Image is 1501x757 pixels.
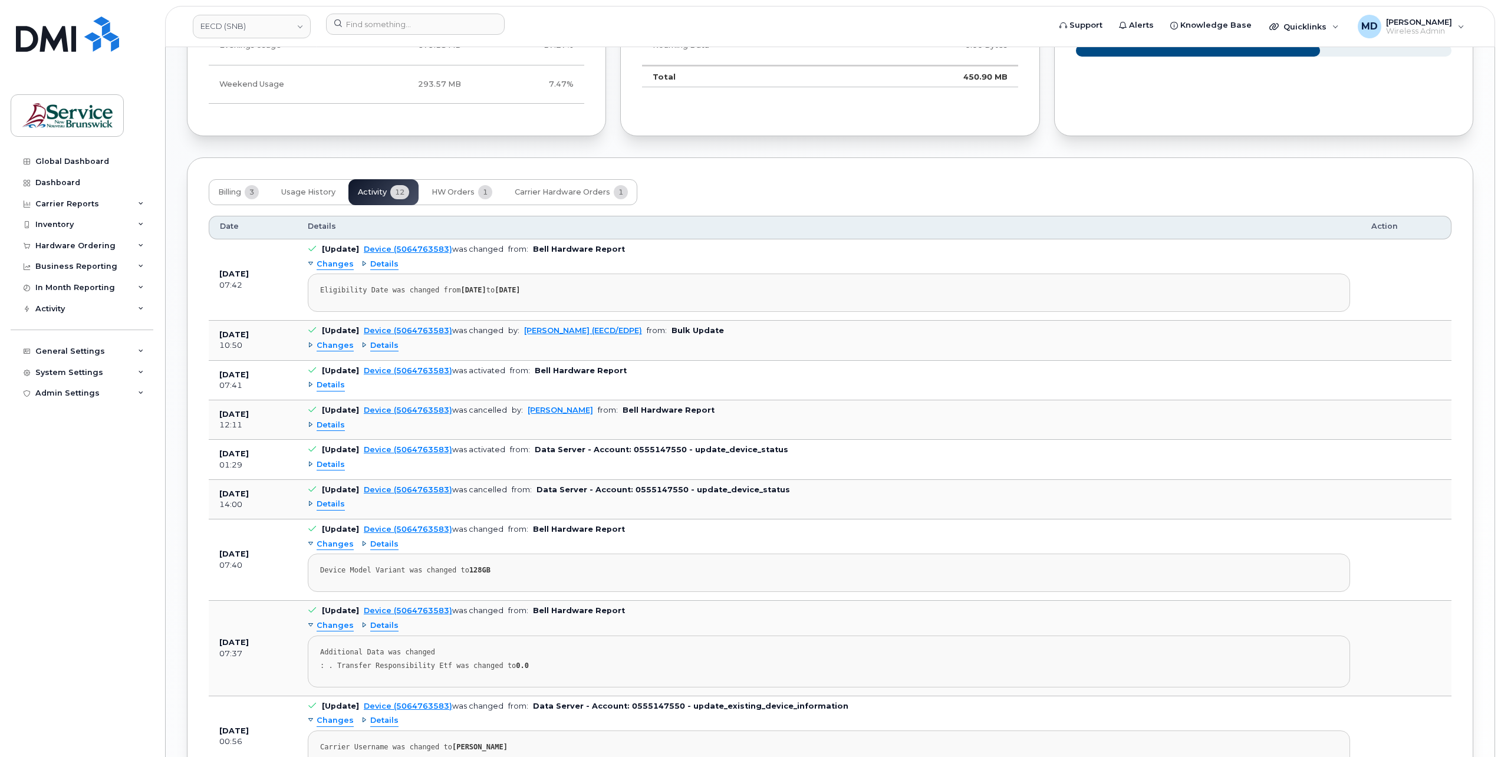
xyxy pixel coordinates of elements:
span: from: [508,525,528,534]
span: Changes [317,539,354,550]
span: by: [512,406,523,414]
span: from: [510,445,530,454]
a: Device (5064763583) [364,702,452,710]
span: HW Orders [432,187,475,197]
div: Device Model Variant was changed to [320,566,1338,575]
b: Bell Hardware Report [623,406,715,414]
td: Weekend Usage [209,65,347,104]
a: Device (5064763583) [364,525,452,534]
b: [Update] [322,445,359,454]
div: 12:11 [219,420,287,430]
span: Billing [218,187,241,197]
span: MD [1361,19,1378,34]
span: Details [308,221,336,232]
span: Changes [317,715,354,726]
th: Action [1361,216,1451,239]
div: Carrier Username was changed to [320,743,1338,752]
div: was changed [364,525,503,534]
b: [Update] [322,366,359,375]
a: EECD (SNB) [193,15,311,38]
span: Quicklinks [1283,22,1326,31]
div: 07:42 [219,280,287,291]
a: [PERSON_NAME] [528,406,593,414]
b: Data Server - Account: 0555147550 - update_device_status [536,485,790,494]
span: Details [317,380,345,391]
div: Additional Data was changed [320,648,1338,657]
span: from: [598,406,618,414]
b: [Update] [322,245,359,254]
td: 293.57 MB [347,65,472,104]
strong: [DATE] [460,286,486,294]
div: was changed [364,326,503,335]
div: Eligibility Date was changed from to [320,286,1338,295]
span: Details [317,499,345,510]
a: Device (5064763583) [364,485,452,494]
b: [Update] [322,326,359,335]
div: was changed [364,245,503,254]
div: was changed [364,702,503,710]
span: Alerts [1129,19,1154,31]
div: 01:29 [219,460,287,470]
td: 450.90 MB [851,65,1018,88]
div: 07:40 [219,560,287,571]
span: Wireless Admin [1386,27,1452,36]
div: Quicklinks [1261,15,1347,38]
a: Support [1051,14,1111,37]
a: Device (5064763583) [364,366,452,375]
a: Device (5064763583) [364,406,452,414]
span: 3 [245,185,259,199]
span: Date [220,221,239,232]
span: from: [508,606,528,615]
div: 07:37 [219,649,287,659]
span: Changes [317,620,354,631]
b: [DATE] [219,638,249,647]
b: Bulk Update [671,326,724,335]
span: from: [647,326,667,335]
span: from: [508,702,528,710]
b: Data Server - Account: 0555147550 - update_device_status [535,445,788,454]
span: Details [317,420,345,431]
b: [Update] [322,606,359,615]
span: [PERSON_NAME] [1386,17,1452,27]
span: Knowledge Base [1180,19,1252,31]
strong: [PERSON_NAME] [452,743,508,751]
b: [DATE] [219,449,249,458]
b: Bell Hardware Report [533,245,625,254]
span: Support [1069,19,1102,31]
div: : . Transfer Responsibility Etf was changed to [320,661,1338,670]
b: Bell Hardware Report [535,366,627,375]
span: Details [317,459,345,470]
b: [DATE] [219,489,249,498]
b: Bell Hardware Report [533,606,625,615]
span: Details [370,340,399,351]
td: Total [642,65,850,88]
b: [Update] [322,406,359,414]
b: [DATE] [219,549,249,558]
span: Details [370,715,399,726]
span: from: [508,245,528,254]
span: Carrier Hardware Orders [515,187,610,197]
b: [DATE] [219,726,249,735]
b: Data Server - Account: 0555147550 - update_existing_device_information [533,702,848,710]
b: [DATE] [219,410,249,419]
b: [Update] [322,525,359,534]
tr: Friday from 6:00pm to Monday 8:00am [209,65,584,104]
a: Device (5064763583) [364,245,452,254]
div: Matthew Deveau [1349,15,1473,38]
span: 1 [478,185,492,199]
b: [Update] [322,485,359,494]
strong: 0.0 [516,661,529,670]
span: Details [370,620,399,631]
span: Changes [317,259,354,270]
a: Knowledge Base [1162,14,1260,37]
b: [Update] [322,702,359,710]
div: was changed [364,606,503,615]
div: was cancelled [364,485,507,494]
span: Usage History [281,187,335,197]
strong: 128GB [469,566,491,574]
span: Changes [317,340,354,351]
a: Device (5064763583) [364,445,452,454]
div: was activated [364,445,505,454]
a: Device (5064763583) [364,326,452,335]
div: 14:00 [219,499,287,510]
